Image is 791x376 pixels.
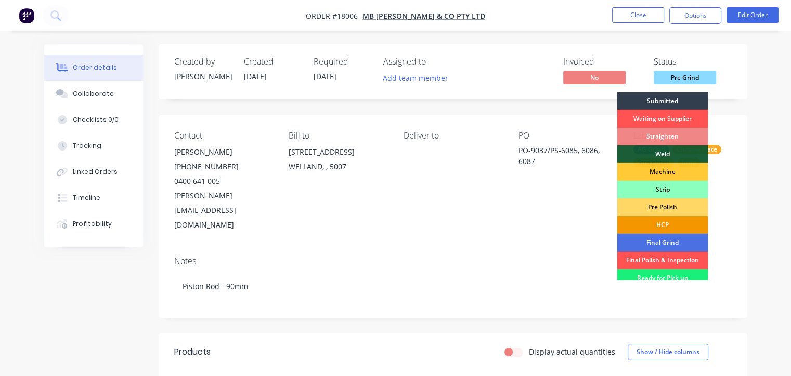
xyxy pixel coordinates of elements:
span: No [563,71,626,84]
div: PO [518,131,617,141]
div: Machine [617,163,708,181]
div: Strip [617,181,708,198]
div: Collaborate [73,89,114,98]
div: Bill to [289,131,387,141]
div: Created [244,57,301,67]
button: Tracking [44,133,143,159]
span: [DATE] [314,71,336,81]
div: Submitted [617,92,708,110]
div: Weld [617,145,708,163]
button: Add team member [377,71,453,85]
div: Waiting on Supplier [617,110,708,128]
div: Pre Polish [617,198,708,216]
div: Order details [73,63,117,72]
button: Edit Order [727,7,779,23]
div: Status [654,57,732,67]
div: [PERSON_NAME][EMAIL_ADDRESS][DOMAIN_NAME] [174,189,273,232]
img: Factory [19,8,34,23]
div: Contact [174,131,273,141]
div: [PHONE_NUMBER] [174,159,273,174]
button: Add team member [383,71,454,85]
div: Invoiced [563,57,641,67]
button: Show / Hide columns [628,344,708,360]
div: Piston Rod - 90mm [174,270,732,302]
div: Linked Orders [73,167,118,177]
div: [PERSON_NAME] [174,145,273,159]
div: Profitability [73,219,112,229]
label: Display actual quantities [529,346,615,357]
button: Order details [44,55,143,81]
div: 0400 641 005 [174,174,273,189]
div: Created by [174,57,231,67]
div: Final Polish & Inspection [617,252,708,269]
div: Deliver to [404,131,502,141]
div: [STREET_ADDRESS] [289,145,387,159]
div: [PERSON_NAME][PHONE_NUMBER]0400 641 005[PERSON_NAME][EMAIL_ADDRESS][DOMAIN_NAME] [174,145,273,232]
span: [DATE] [244,71,267,81]
div: Assigned to [383,57,487,67]
button: Timeline [44,185,143,211]
div: Required [314,57,371,67]
div: Ready for Pick up [617,269,708,287]
span: Pre Grind [654,71,716,84]
div: Checklists 0/0 [73,115,119,124]
div: Notes [174,256,732,266]
button: Pre Grind [654,71,716,86]
span: Order #18006 - [306,11,362,21]
button: Linked Orders [44,159,143,185]
div: [STREET_ADDRESS]WELLAND, , 5007 [289,145,387,178]
button: Checklists 0/0 [44,107,143,133]
div: Timeline [73,193,100,203]
button: Close [612,7,664,23]
div: PO-9037/PS-6085, 6086, 6087 [518,145,617,167]
button: Collaborate [44,81,143,107]
div: WELLAND, , 5007 [289,159,387,174]
div: HCP [617,216,708,234]
div: Final Grind [617,234,708,252]
button: Options [669,7,721,24]
div: Products [174,346,211,358]
div: Straighten [617,128,708,145]
button: Profitability [44,211,143,237]
div: Tracking [73,141,101,151]
div: [PERSON_NAME] [174,71,231,82]
a: MB [PERSON_NAME] & Co Pty Ltd [362,11,485,21]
